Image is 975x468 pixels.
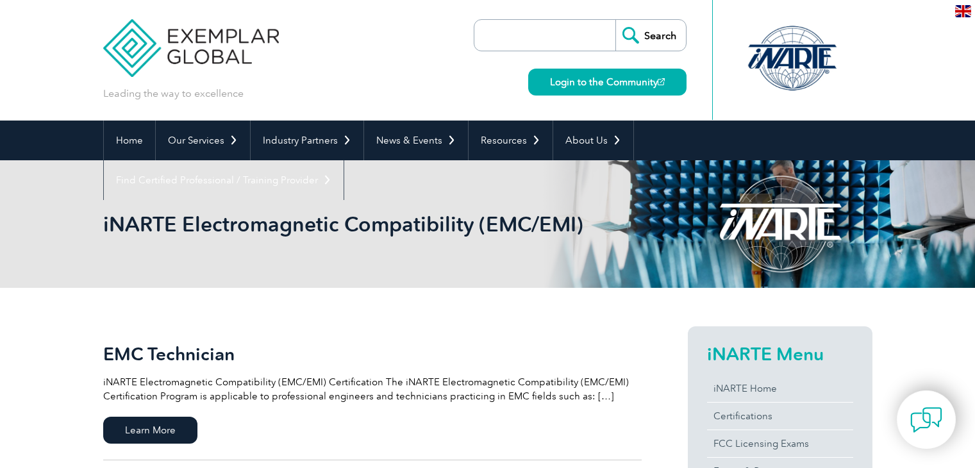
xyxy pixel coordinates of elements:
h1: iNARTE Electromagnetic Compatibility (EMC/EMI) [103,212,596,237]
a: About Us [553,121,633,160]
img: en [955,5,971,17]
a: Home [104,121,155,160]
span: Learn More [103,417,197,444]
img: open_square.png [658,78,665,85]
a: Industry Partners [251,121,363,160]
a: Our Services [156,121,250,160]
a: Certifications [707,403,853,430]
p: Leading the way to excellence [103,87,244,101]
a: News & Events [364,121,468,160]
img: contact-chat.png [910,404,942,436]
a: Login to the Community [528,69,687,96]
a: Find Certified Professional / Training Provider [104,160,344,200]
h2: iNARTE Menu [707,344,853,364]
h2: EMC Technician [103,344,642,364]
input: Search [615,20,686,51]
a: EMC Technician iNARTE Electromagnetic Compatibility (EMC/EMI) Certification The iNARTE Electromag... [103,326,642,460]
p: iNARTE Electromagnetic Compatibility (EMC/EMI) Certification The iNARTE Electromagnetic Compatibi... [103,375,642,403]
a: FCC Licensing Exams [707,430,853,457]
a: Resources [469,121,553,160]
a: iNARTE Home [707,375,853,402]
